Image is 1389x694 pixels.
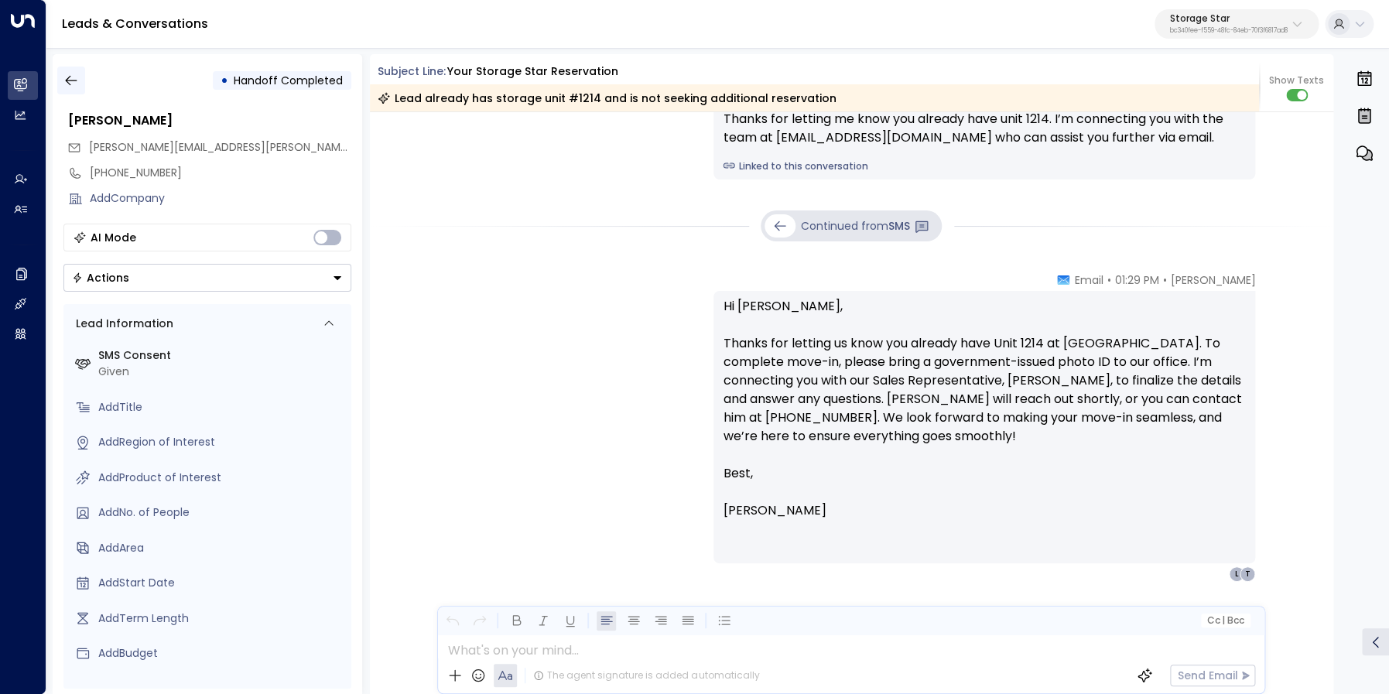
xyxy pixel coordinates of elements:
div: Lead already has storage unit #1214 and is not seeking additional reservation [378,91,836,106]
div: Button group with a nested menu [63,264,351,292]
span: Handoff Completed [234,73,343,88]
div: AddArea [98,540,345,556]
div: Thanks for letting me know you already have unit 1214. I’m connecting you with the team at [EMAIL... [723,110,1246,147]
span: [PERSON_NAME][EMAIL_ADDRESS][PERSON_NAME][DOMAIN_NAME] [89,139,438,155]
div: [PERSON_NAME] [68,111,351,130]
span: SMS [888,218,909,234]
span: Best, [723,464,752,483]
span: • [1162,272,1166,288]
a: Leads & Conversations [62,15,208,32]
span: • [1107,272,1110,288]
span: Email [1074,272,1103,288]
img: 120_headshot.jpg [1261,272,1292,303]
div: Given [98,364,345,380]
div: Your Storage Star Reservation [447,63,618,80]
div: AddBudget [98,645,345,662]
div: Lead Information [70,316,173,332]
span: Cc Bcc [1207,615,1244,626]
label: SMS Consent [98,347,345,364]
button: Storage Starbc340fee-f559-48fc-84eb-70f3f6817ad8 [1155,9,1319,39]
div: • [221,67,228,94]
p: Hi [PERSON_NAME], Thanks for letting us know you already have Unit 1214 at [GEOGRAPHIC_DATA]. To ... [723,297,1246,464]
button: Redo [470,611,489,631]
button: Cc|Bcc [1201,614,1250,628]
button: Undo [443,611,462,631]
div: AddTerm Length [98,610,345,627]
span: 01:29 PM [1114,272,1158,288]
a: Linked to this conversation [723,159,1246,173]
span: Landis.fowler@gmail.com [89,139,351,156]
div: AI Mode [91,230,136,245]
span: Subject Line: [378,63,446,79]
p: bc340fee-f559-48fc-84eb-70f3f6817ad8 [1170,28,1288,34]
div: The agent signature is added automatically [533,668,759,682]
div: L [1229,566,1244,582]
div: AddNo. of People [98,504,345,521]
p: Continued from [800,218,909,234]
div: T [1240,566,1255,582]
div: AddRegion of Interest [98,434,345,450]
div: AddProduct of Interest [98,470,345,486]
div: [PHONE_NUMBER] [90,165,351,181]
span: [PERSON_NAME] [1170,272,1255,288]
div: AddStart Date [98,575,345,591]
span: | [1222,615,1225,626]
p: Storage Star [1170,14,1288,23]
div: AddTitle [98,399,345,415]
button: Actions [63,264,351,292]
div: Actions [72,271,129,285]
div: AddCompany [90,190,351,207]
span: [PERSON_NAME] [723,501,826,520]
span: Show Texts [1269,74,1324,87]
